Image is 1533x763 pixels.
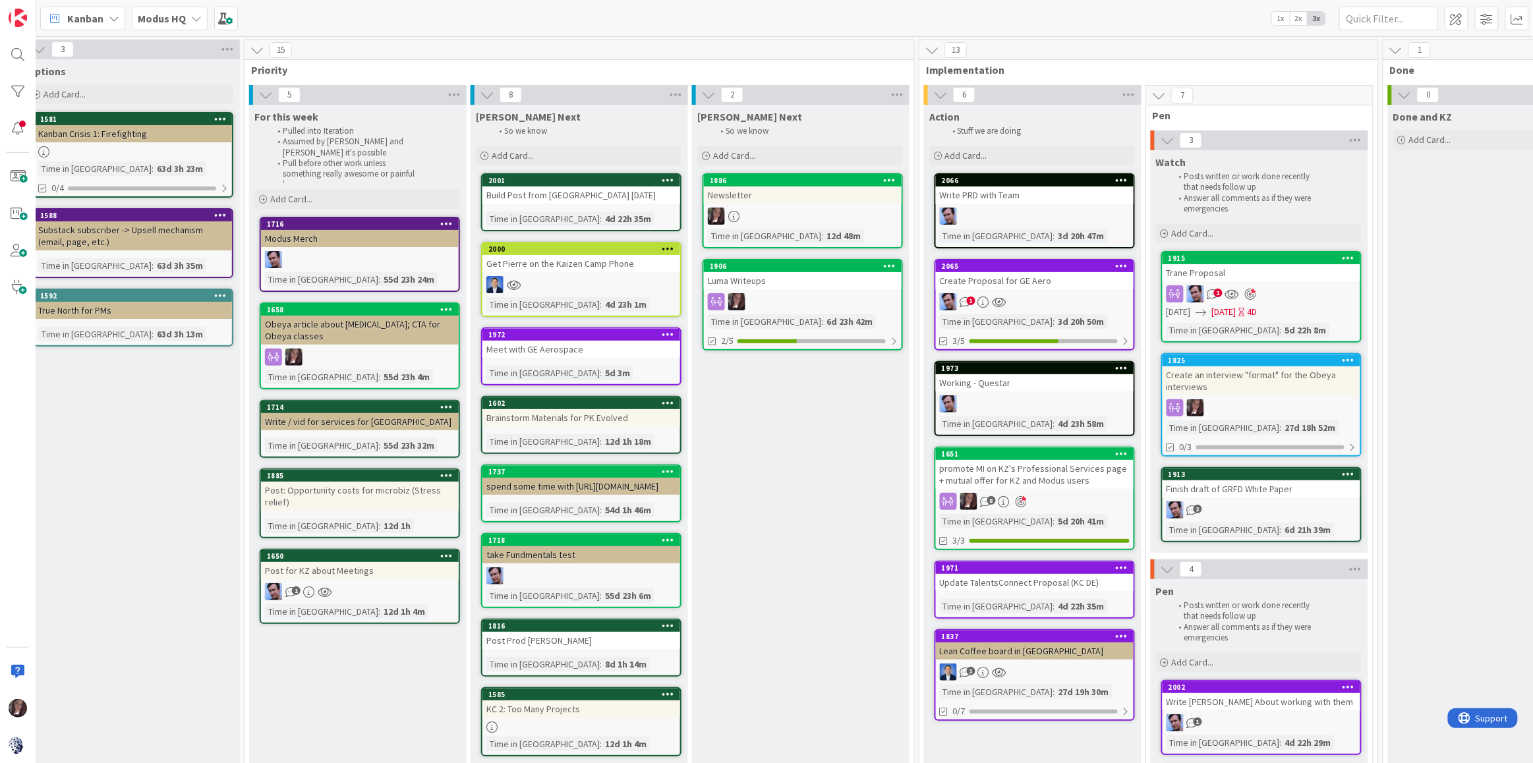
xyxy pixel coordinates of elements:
span: Watch [1156,155,1186,169]
span: : [378,370,380,384]
div: 1837Lean Coffee board in [GEOGRAPHIC_DATA] [936,631,1134,660]
span: 1 [1194,718,1202,726]
img: TD [9,699,27,718]
span: : [600,297,602,312]
span: Add Card... [713,150,755,161]
div: 1581 [40,115,232,124]
div: 1651 [942,449,1134,459]
span: 6 [953,87,975,103]
span: : [1280,523,1282,537]
span: 0 [1417,87,1439,103]
span: 1x [1272,12,1290,25]
img: TD [708,208,725,225]
span: Pen [1153,109,1356,122]
div: 1602 [482,397,680,409]
div: Post: Opportunity costs for microbiz (Stress relief) [261,482,459,511]
div: Write [PERSON_NAME] About working with them [1163,693,1360,710]
span: : [1280,323,1282,337]
span: : [600,366,602,380]
div: 63d 3h 13m [154,327,206,341]
span: [DATE] [1212,305,1236,319]
div: 1658Obeya article about [MEDICAL_DATA]; CTA for Obeya classes [261,304,459,345]
div: 1737 [482,466,680,478]
div: Time in [GEOGRAPHIC_DATA] [38,327,152,341]
div: 8d 1h 14m [602,657,650,671]
div: 2000Get Pierre on the Kaizen Camp Phone [482,243,680,272]
div: 4D [1248,305,1258,319]
div: 1602 [488,399,680,408]
span: Add Card... [492,150,534,161]
div: 1716 [267,219,459,229]
span: : [152,327,154,341]
div: Newsletter [704,186,902,204]
span: : [600,503,602,517]
div: 1816 [482,620,680,632]
div: Time in [GEOGRAPHIC_DATA] [940,514,1053,528]
span: Priority [251,63,898,76]
div: 55d 23h 4m [380,370,433,384]
div: Write PRD with Team [936,186,1134,204]
span: : [600,657,602,671]
span: : [600,737,602,751]
div: Write / vid for services for [GEOGRAPHIC_DATA] [261,413,459,430]
div: 12d 48m [823,229,864,243]
div: TD [704,293,902,310]
span: 2/5 [721,334,734,348]
div: JB [261,583,459,600]
div: DP [482,276,680,293]
div: JB [1163,714,1360,731]
span: Kanban [67,11,103,26]
div: True North for PMs [34,302,232,319]
li: Posts written or work done recently that needs follow up [1172,600,1323,622]
div: 2002 [1169,683,1360,692]
div: 1650 [267,551,459,561]
img: JB [265,583,282,600]
div: 1650Post for KZ about Meetings [261,550,459,579]
div: 2066 [942,176,1134,185]
div: 63d 3h 35m [154,258,206,273]
div: Time in [GEOGRAPHIC_DATA] [486,297,600,312]
div: TD [936,493,1134,510]
div: Time in [GEOGRAPHIC_DATA] [265,272,378,287]
div: 1972 [488,330,680,339]
span: : [1280,420,1282,435]
span: 3x [1308,12,1325,25]
div: Post Prod [PERSON_NAME] [482,632,680,649]
div: 2065Create Proposal for GE Aero [936,260,1134,289]
div: JB [1163,501,1360,519]
div: 1915Trane Proposal [1163,252,1360,281]
div: 1915 [1163,252,1360,264]
div: 4d 22h 29m [1282,735,1335,750]
div: 1651promote MI on KZ's Professional Services page + mutual offer for KZ and Modus users [936,448,1134,489]
div: 1737 [488,467,680,476]
div: 55d 23h 6m [602,588,654,603]
div: 1716Modus Merch [261,218,459,247]
span: Implementation [926,63,1362,76]
div: Get Pierre on the Kaizen Camp Phone [482,255,680,272]
div: JB [1163,285,1360,302]
span: Action [929,110,960,123]
div: 2000 [488,244,680,254]
div: 1825Create an interview "format" for the Obeya interviews [1163,354,1360,395]
span: : [378,438,380,453]
li: Stuff we are doing [945,126,1096,136]
div: 1885 [261,470,459,482]
span: Toni Next [697,110,802,123]
div: 1585 [482,689,680,700]
div: Time in [GEOGRAPHIC_DATA] [486,212,600,226]
div: 1906Luma Writeups [704,260,902,289]
div: 6d 23h 42m [823,314,876,329]
span: : [1053,599,1055,613]
div: Time in [GEOGRAPHIC_DATA] [940,416,1053,431]
span: : [378,604,380,619]
span: 8 [987,496,996,505]
div: 1886 [710,176,902,185]
div: 12d 1h 4m [380,604,428,619]
div: TD [261,349,459,366]
span: 2 [1214,289,1223,297]
li: Pull before other work unless something really awesome or painful happens [270,158,421,190]
div: 3d 20h 47m [1055,229,1108,243]
span: : [600,212,602,226]
div: promote MI on KZ's Professional Services page + mutual offer for KZ and Modus users [936,460,1134,489]
span: Options [28,65,66,78]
